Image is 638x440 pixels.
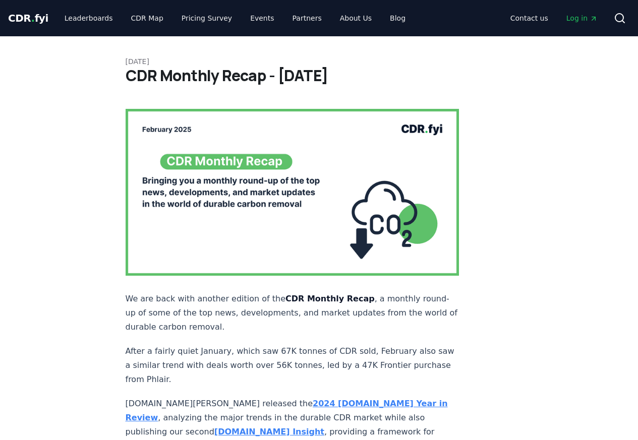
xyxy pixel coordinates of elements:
a: Leaderboards [56,9,121,27]
a: [DOMAIN_NAME] Insight [214,427,324,436]
span: CDR fyi [8,12,48,24]
a: CDR Map [123,9,171,27]
nav: Main [502,9,606,27]
a: Log in [558,9,606,27]
a: Contact us [502,9,556,27]
a: Events [242,9,282,27]
a: CDR.fyi [8,11,48,25]
a: Partners [284,9,330,27]
span: . [31,12,35,24]
p: We are back with another edition of the , a monthly round-up of some of the top news, development... [126,292,459,334]
nav: Main [56,9,414,27]
strong: CDR Monthly Recap [285,294,375,303]
a: 2024 [DOMAIN_NAME] Year in Review [126,399,448,422]
p: [DATE] [126,56,513,67]
a: Blog [382,9,414,27]
span: Log in [566,13,598,23]
img: blog post image [126,109,459,276]
p: After a fairly quiet January, which saw 67K tonnes of CDR sold, February also saw a similar trend... [126,344,459,387]
a: Pricing Survey [173,9,240,27]
a: About Us [332,9,380,27]
h1: CDR Monthly Recap - [DATE] [126,67,513,85]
